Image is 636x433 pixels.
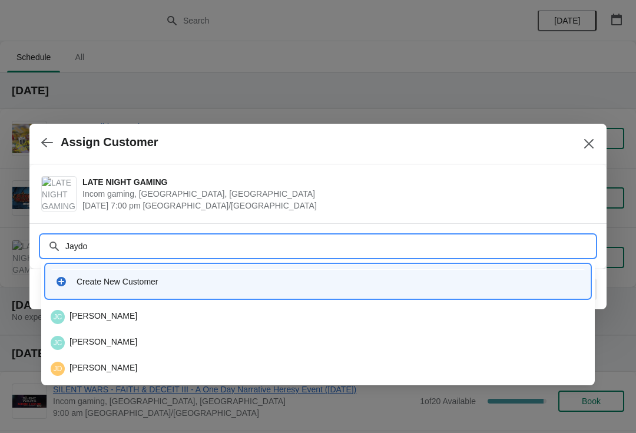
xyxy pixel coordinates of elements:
[51,310,585,324] div: [PERSON_NAME]
[51,362,585,376] div: [PERSON_NAME]
[41,305,595,329] li: Jake Cannon
[51,336,585,350] div: [PERSON_NAME]
[82,200,589,211] span: [DATE] 7:00 pm [GEOGRAPHIC_DATA]/[GEOGRAPHIC_DATA]
[54,339,62,347] text: JC
[82,176,589,188] span: LATE NIGHT GAMING
[41,329,595,355] li: James Cook
[65,236,595,257] input: Search customer name or email
[51,310,65,324] span: Jake Cannon
[578,133,599,154] button: Close
[77,276,581,287] div: Create New Customer
[54,313,62,321] text: JC
[41,355,595,381] li: James Dawson
[54,365,62,373] text: JD
[51,362,65,376] span: James Dawson
[51,336,65,350] span: James Cook
[82,188,589,200] span: Incom gaming, [GEOGRAPHIC_DATA], [GEOGRAPHIC_DATA]
[61,135,158,149] h2: Assign Customer
[42,177,76,211] img: LATE NIGHT GAMING | Incom gaming, Church Street, Cheltenham, UK | September 4 | 7:00 pm Europe/Lo...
